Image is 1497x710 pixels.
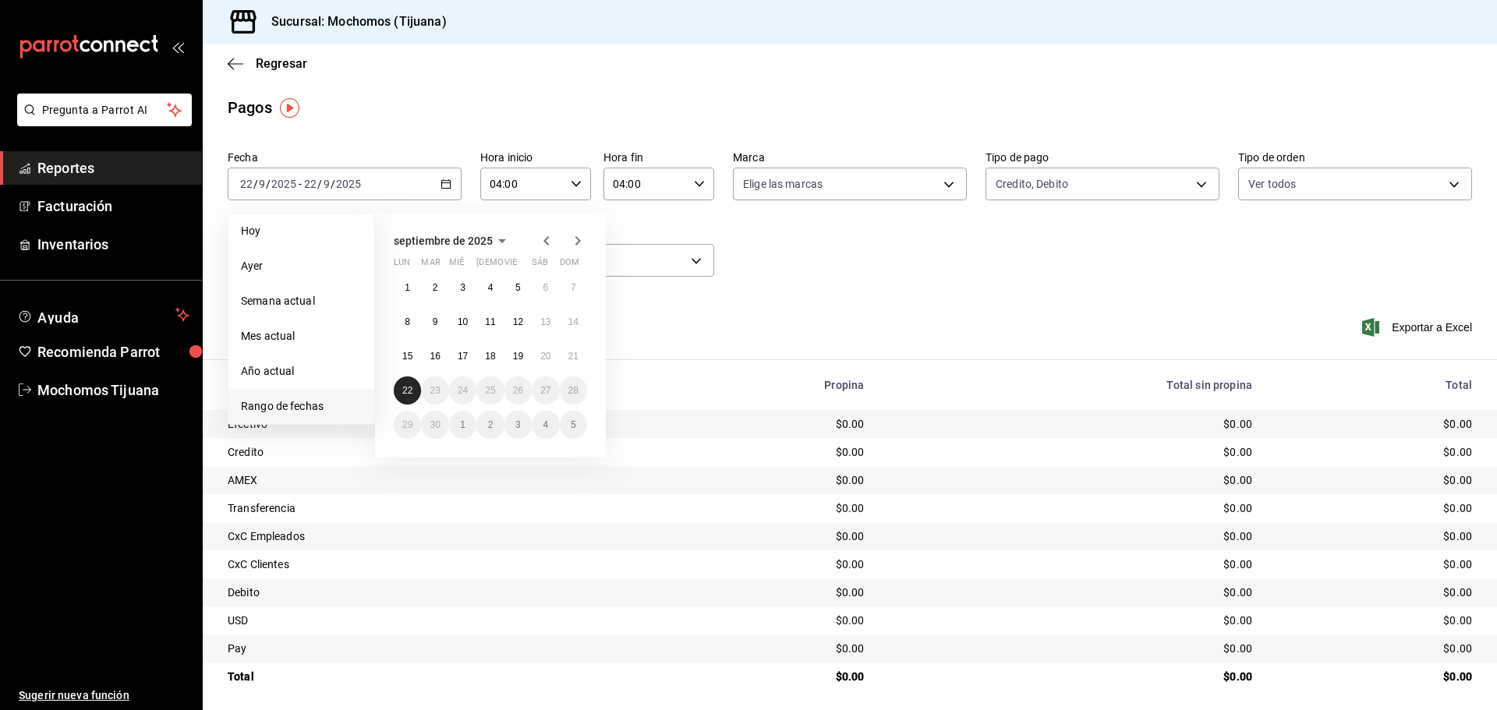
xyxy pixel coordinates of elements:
abbr: martes [421,257,440,274]
abbr: 20 de septiembre de 2025 [540,351,550,362]
div: $0.00 [1277,641,1472,656]
div: $0.00 [661,500,864,516]
abbr: 14 de septiembre de 2025 [568,316,579,327]
div: Credito [228,444,636,460]
button: open_drawer_menu [172,41,184,53]
button: 9 de septiembre de 2025 [421,308,448,336]
span: Ayuda [37,306,169,324]
span: Semana actual [241,293,362,309]
div: $0.00 [1277,669,1472,684]
button: 4 de septiembre de 2025 [476,274,504,302]
button: 27 de septiembre de 2025 [532,376,559,404]
div: $0.00 [889,472,1252,488]
div: USD [228,613,636,628]
button: 16 de septiembre de 2025 [421,342,448,370]
button: 7 de septiembre de 2025 [560,274,587,302]
div: $0.00 [661,444,864,460]
span: Año actual [241,363,362,380]
span: Elige las marcas [743,176,823,192]
abbr: lunes [394,257,410,274]
button: 28 de septiembre de 2025 [560,376,587,404]
span: Regresar [256,56,307,71]
div: Propina [661,379,864,391]
abbr: viernes [504,257,517,274]
div: $0.00 [661,669,864,684]
abbr: 11 de septiembre de 2025 [485,316,495,327]
button: 8 de septiembre de 2025 [394,308,421,336]
abbr: 4 de octubre de 2025 [543,419,548,430]
abbr: 25 de septiembre de 2025 [485,385,495,396]
span: Mochomos Tijuana [37,380,189,401]
input: -- [303,178,317,190]
button: 6 de septiembre de 2025 [532,274,559,302]
div: $0.00 [661,641,864,656]
abbr: 19 de septiembre de 2025 [513,351,523,362]
button: Exportar a Excel [1365,318,1472,337]
div: Total sin propina [889,379,1252,391]
abbr: 23 de septiembre de 2025 [430,385,440,396]
button: 17 de septiembre de 2025 [449,342,476,370]
abbr: jueves [476,257,568,274]
button: Regresar [228,56,307,71]
abbr: 1 de octubre de 2025 [460,419,465,430]
abbr: 1 de septiembre de 2025 [405,282,410,293]
abbr: domingo [560,257,579,274]
div: $0.00 [889,585,1252,600]
abbr: 4 de septiembre de 2025 [488,282,494,293]
span: / [253,178,258,190]
abbr: 29 de septiembre de 2025 [402,419,412,430]
button: 30 de septiembre de 2025 [421,411,448,439]
abbr: 9 de septiembre de 2025 [433,316,438,327]
button: Tooltip marker [280,98,299,118]
button: 20 de septiembre de 2025 [532,342,559,370]
input: -- [258,178,266,190]
div: AMEX [228,472,636,488]
input: -- [323,178,331,190]
label: Marca [733,152,967,163]
button: 1 de octubre de 2025 [449,411,476,439]
div: Total [228,669,636,684]
div: $0.00 [889,416,1252,432]
button: 25 de septiembre de 2025 [476,376,504,404]
abbr: 15 de septiembre de 2025 [402,351,412,362]
button: 19 de septiembre de 2025 [504,342,532,370]
span: Sugerir nueva función [19,687,189,704]
span: Inventarios [37,234,189,255]
button: 22 de septiembre de 2025 [394,376,421,404]
abbr: 16 de septiembre de 2025 [430,351,440,362]
button: 26 de septiembre de 2025 [504,376,532,404]
button: 10 de septiembre de 2025 [449,308,476,336]
span: / [266,178,271,190]
abbr: 17 de septiembre de 2025 [458,351,468,362]
abbr: 30 de septiembre de 2025 [430,419,440,430]
abbr: 2 de septiembre de 2025 [433,282,438,293]
button: 12 de septiembre de 2025 [504,308,532,336]
div: $0.00 [1277,613,1472,628]
abbr: 13 de septiembre de 2025 [540,316,550,327]
button: septiembre de 2025 [394,231,511,250]
div: Debito [228,585,636,600]
span: Pregunta a Parrot AI [42,102,168,118]
button: 1 de septiembre de 2025 [394,274,421,302]
div: $0.00 [1277,556,1472,572]
button: 4 de octubre de 2025 [532,411,559,439]
abbr: 26 de septiembre de 2025 [513,385,523,396]
span: Rango de fechas [241,398,362,415]
button: 5 de septiembre de 2025 [504,274,532,302]
div: $0.00 [889,613,1252,628]
span: Hoy [241,223,362,239]
div: Pagos [228,96,272,119]
span: / [317,178,322,190]
button: 23 de septiembre de 2025 [421,376,448,404]
button: 24 de septiembre de 2025 [449,376,476,404]
span: Mes actual [241,328,362,344]
label: Hora inicio [480,152,591,163]
button: 11 de septiembre de 2025 [476,308,504,336]
span: Recomienda Parrot [37,341,189,362]
abbr: 3 de septiembre de 2025 [460,282,465,293]
button: 2 de septiembre de 2025 [421,274,448,302]
div: $0.00 [889,528,1252,544]
span: Ayer [241,258,362,274]
button: 2 de octubre de 2025 [476,411,504,439]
